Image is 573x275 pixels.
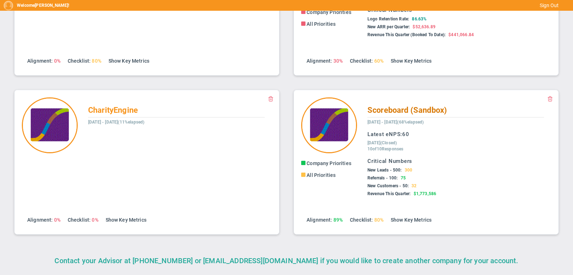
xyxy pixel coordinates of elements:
[414,191,437,196] span: $1,773,586
[384,120,397,125] span: [DATE]
[367,168,402,173] span: New Leads - 500:
[367,175,398,180] span: Referrals - 100:
[92,217,98,223] span: 0%
[367,24,410,29] span: New ARR per Quarter:
[381,120,383,125] span: -
[307,172,336,178] span: All Priorities
[367,146,372,151] span: 10
[367,120,380,125] span: [DATE]
[301,97,357,153] img: 33625.Company.photo
[367,16,409,21] span: Logo Retention Rate:
[367,106,447,115] span: Scoreboard (Sandbox)
[367,191,410,196] span: Revenue This Quarter:
[88,120,101,125] span: [DATE]
[88,106,138,115] span: CharityEngine
[448,32,474,37] span: $441,066.84
[68,217,91,223] span: Checklist:
[372,146,376,151] span: of
[307,217,332,223] span: Alignment:
[391,217,432,223] a: Show Key Metrics
[54,217,61,223] span: 0%
[17,3,69,8] h5: Welcome !
[27,217,53,223] span: Alignment:
[333,58,343,64] span: 30%
[102,120,104,125] span: -
[402,131,409,137] span: 60
[118,120,119,125] span: (
[380,140,397,145] span: (Closed)
[350,58,373,64] span: Checklist:
[397,120,399,125] span: (
[109,58,149,64] a: Show Key Metrics
[374,58,384,64] span: 60%
[333,217,343,223] span: 89%
[106,217,146,223] a: Show Key Metrics
[374,217,384,223] span: 80%
[367,140,380,145] span: [DATE]
[92,58,101,64] span: 80%
[27,58,53,64] span: Alignment:
[54,58,61,64] span: 0%
[382,146,403,151] span: Responses
[307,9,351,15] span: Company Priorities
[68,58,91,64] span: Checklist:
[411,183,416,188] span: 32
[399,120,407,125] span: 68%
[413,24,435,29] span: $52,636.89
[307,21,336,27] span: All Priorities
[412,16,427,21] span: 86.63%
[7,254,566,268] div: Contact your Advisor at [PHONE_NUMBER] or [EMAIL_ADDRESS][DOMAIN_NAME] if you would like to creat...
[120,120,128,125] span: 11%
[105,120,118,125] span: [DATE]
[407,120,424,125] span: elapsed)
[377,146,382,151] span: 10
[307,58,332,64] span: Alignment:
[350,217,373,223] span: Checklist:
[367,183,409,188] span: New Customers - 50:
[405,168,412,173] span: 300
[401,175,406,180] span: 75
[22,97,78,153] img: 32702.Company.photo
[367,158,544,165] h3: Critical Numbers
[4,1,13,10] img: 193898.Person.photo
[367,32,446,37] span: Revenue This Quarter (Booked To Date):
[391,58,432,64] a: Show Key Metrics
[367,131,402,137] span: Latest eNPS:
[307,160,351,166] span: Company Priorities
[35,3,68,8] span: [PERSON_NAME]
[128,120,144,125] span: elapsed)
